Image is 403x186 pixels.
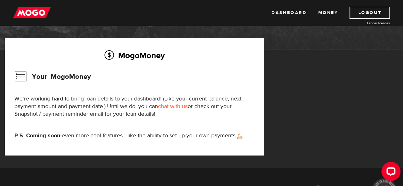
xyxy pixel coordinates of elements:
a: Dashboard [271,7,306,19]
iframe: LiveChat chat widget [376,159,403,186]
h2: MogoMoney [14,49,254,62]
strong: P.S. Coming soon: [14,132,62,139]
p: We're working hard to bring loan details to your dashboard! (Like your current balance, next paym... [14,95,254,118]
img: strong arm emoji [237,134,242,139]
img: mogo_logo-11ee424be714fa7cbb0f0f49df9e16ec.png [13,7,51,19]
a: Lender licences [342,21,390,25]
p: even more cool features—like the ability to set up your own payments [14,132,254,140]
a: Logout [349,7,390,19]
a: chat with us [158,103,188,110]
h3: Your MogoMoney [14,68,91,85]
a: Money [318,7,338,19]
